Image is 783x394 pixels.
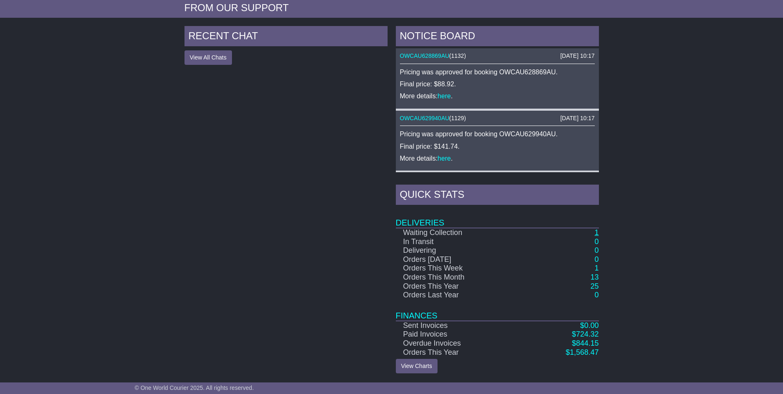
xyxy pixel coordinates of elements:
td: Waiting Collection [396,228,524,237]
div: Quick Stats [396,185,599,207]
a: OWCAU629940AU [400,115,449,121]
div: [DATE] 10:17 [560,52,594,59]
td: Deliveries [396,207,599,228]
a: 1 [594,264,598,272]
td: Orders This Month [396,273,524,282]
a: here [438,155,451,162]
a: $724.32 [572,330,598,338]
button: View All Chats [185,50,232,65]
a: 13 [590,273,598,281]
a: here [438,93,451,100]
p: Pricing was approved for booking OWCAU629940AU. [400,130,595,138]
span: 1,568.47 [570,348,598,356]
td: Orders [DATE] [396,255,524,264]
a: $844.15 [572,339,598,347]
a: $1,568.47 [565,348,598,356]
p: More details: . [400,92,595,100]
p: Final price: $88.92. [400,80,595,88]
p: More details: . [400,154,595,162]
a: 0 [594,246,598,254]
td: Orders This Week [396,264,524,273]
div: FROM OUR SUPPORT [185,2,599,14]
td: Sent Invoices [396,321,524,330]
span: 1132 [451,52,464,59]
td: Orders This Year [396,282,524,291]
div: ( ) [400,52,595,59]
a: $0.00 [580,321,598,330]
td: Orders Last Year [396,291,524,300]
a: 0 [594,255,598,263]
td: Paid Invoices [396,330,524,339]
td: Finances [396,300,599,321]
a: 1 [594,228,598,237]
td: Orders This Year [396,348,524,357]
a: 25 [590,282,598,290]
a: 0 [594,291,598,299]
a: 0 [594,237,598,246]
span: 0.00 [584,321,598,330]
span: 724.32 [576,330,598,338]
td: Overdue Invoices [396,339,524,348]
a: OWCAU628869AU [400,52,449,59]
div: NOTICE BOARD [396,26,599,48]
span: 1129 [451,115,464,121]
div: ( ) [400,115,595,122]
td: In Transit [396,237,524,247]
a: View Charts [396,359,438,373]
span: 844.15 [576,339,598,347]
div: [DATE] 10:17 [560,115,594,122]
span: © One World Courier 2025. All rights reserved. [135,385,254,391]
p: Pricing was approved for booking OWCAU628869AU. [400,68,595,76]
p: Final price: $141.74. [400,142,595,150]
td: Delivering [396,246,524,255]
div: RECENT CHAT [185,26,388,48]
